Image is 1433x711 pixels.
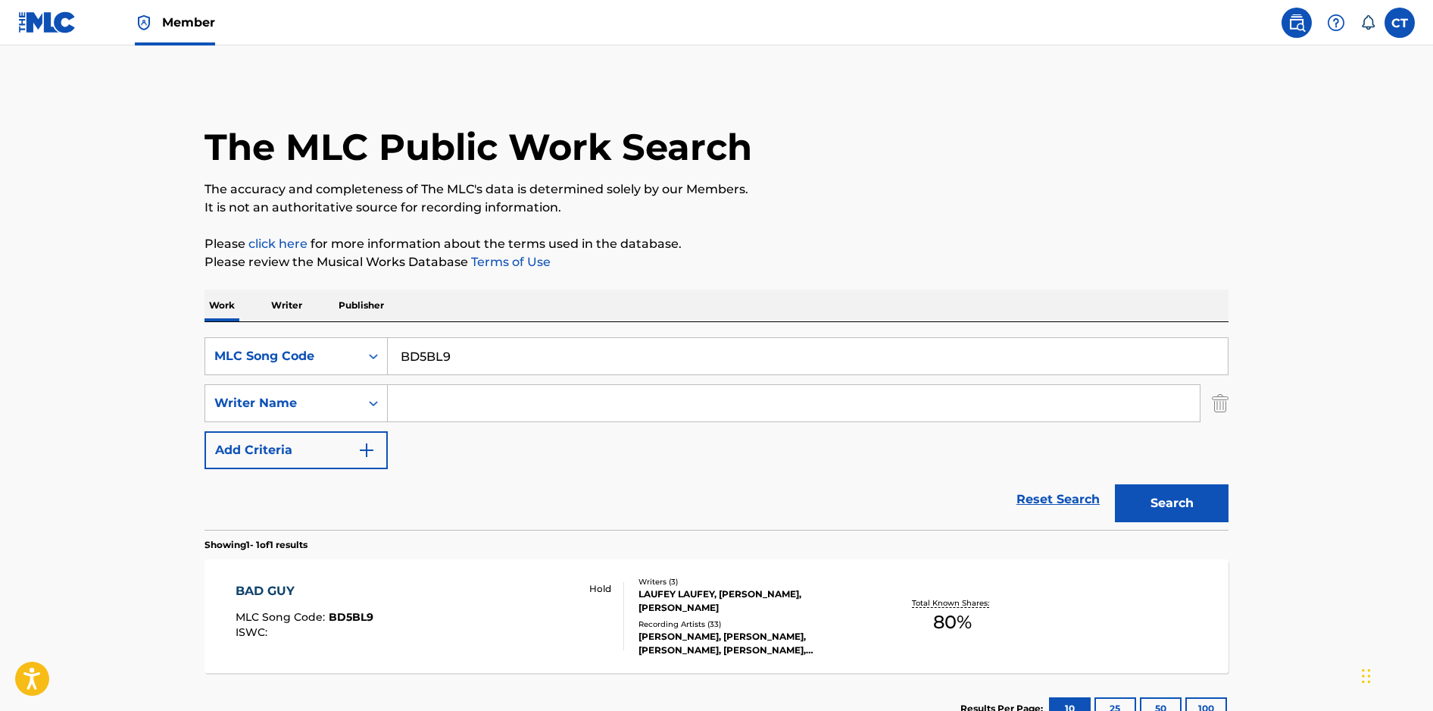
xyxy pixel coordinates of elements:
p: Work [204,290,239,321]
p: Total Known Shares: [912,597,993,609]
div: Writer Name [214,394,351,412]
img: search [1288,14,1306,32]
span: Member [162,14,215,31]
a: Public Search [1282,8,1312,38]
div: BAD GUY [236,582,373,600]
form: Search Form [204,337,1229,530]
img: 9d2ae6d4665cec9f34b9.svg [357,441,376,459]
div: LAUFEY LAUFEY, [PERSON_NAME], [PERSON_NAME] [638,587,867,615]
button: Search [1115,484,1229,522]
button: Add Criteria [204,431,388,469]
p: Publisher [334,290,389,321]
h1: The MLC Public Work Search [204,124,752,170]
img: MLC Logo [18,11,76,33]
p: Writer [267,290,307,321]
a: BAD GUYMLC Song Code:BD5BL9ISWC: HoldWriters (3)LAUFEY LAUFEY, [PERSON_NAME], [PERSON_NAME]Record... [204,559,1229,673]
p: Hold [589,582,611,596]
span: MLC Song Code : [236,610,329,624]
div: MLC Song Code [214,347,351,365]
img: Delete Criterion [1212,384,1229,422]
span: BD5BL9 [329,610,373,624]
img: help [1327,14,1345,32]
a: Reset Search [1009,483,1107,516]
span: 80 % [933,609,972,636]
p: Showing 1 - 1 of 1 results [204,538,308,552]
p: Please for more information about the terms used in the database. [204,235,1229,253]
a: click here [248,236,308,251]
img: Top Rightsholder [135,14,153,32]
p: The accuracy and completeness of The MLC's data is determined solely by our Members. [204,180,1229,199]
a: Terms of Use [468,255,551,269]
iframe: Resource Center [1391,471,1433,593]
iframe: Chat Widget [1357,638,1433,711]
p: It is not an authoritative source for recording information. [204,199,1229,217]
div: Writers ( 3 ) [638,576,867,587]
div: [PERSON_NAME], [PERSON_NAME], [PERSON_NAME], [PERSON_NAME], [PERSON_NAME] [638,630,867,657]
span: ISWC : [236,625,271,639]
p: Please review the Musical Works Database [204,253,1229,271]
div: Recording Artists ( 33 ) [638,619,867,630]
div: Help [1321,8,1351,38]
div: Notifications [1360,15,1375,30]
div: Drag [1362,653,1371,699]
div: User Menu [1385,8,1415,38]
